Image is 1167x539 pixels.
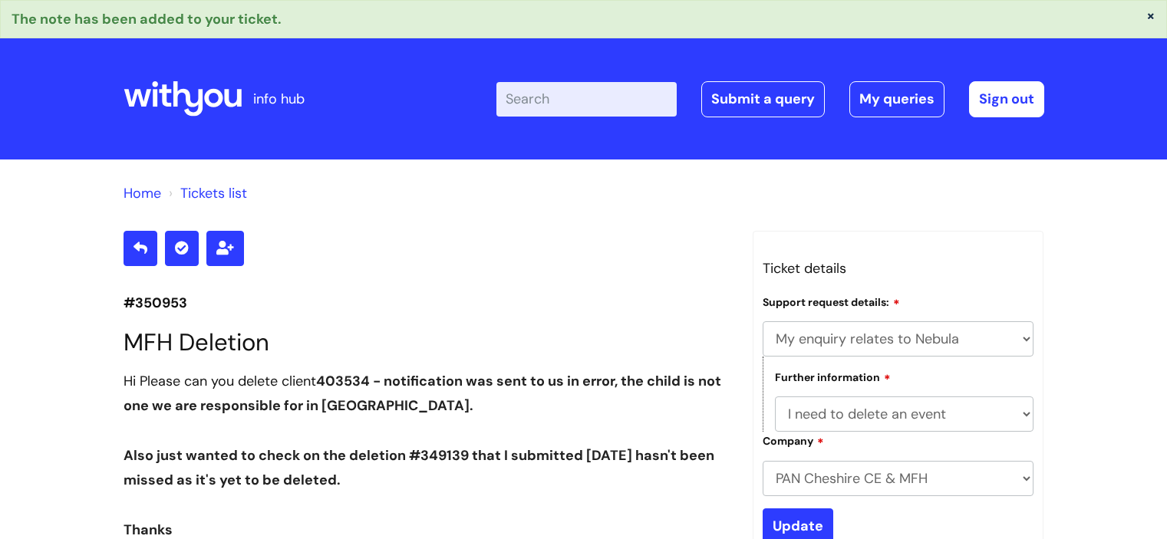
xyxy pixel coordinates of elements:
p: #350953 [124,291,730,315]
li: Tickets list [165,181,247,205]
span: Also just wanted to check on the deletion #349139 that I submitted [DATE] hasn't been missed as i... [124,446,714,489]
div: | - [496,81,1044,117]
a: Submit a query [701,81,825,117]
div: Hi Please can you delete client [124,369,730,419]
h1: MFH Deletion [124,328,730,357]
label: Further information [775,369,891,384]
h3: Ticket details [763,256,1034,281]
li: Solution home [124,181,161,205]
a: Sign out [969,81,1044,117]
a: My queries [849,81,944,117]
label: Support request details: [763,294,900,309]
label: Company [763,432,824,448]
input: Search [496,82,677,116]
a: Tickets list [180,184,247,202]
span: Thanks [124,521,173,539]
button: × [1146,8,1155,22]
a: Home [124,184,161,202]
span: 403534 - notification was sent to us in error, the child is not one we are responsible for in [GE... [124,372,721,415]
p: info hub [253,87,305,111]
